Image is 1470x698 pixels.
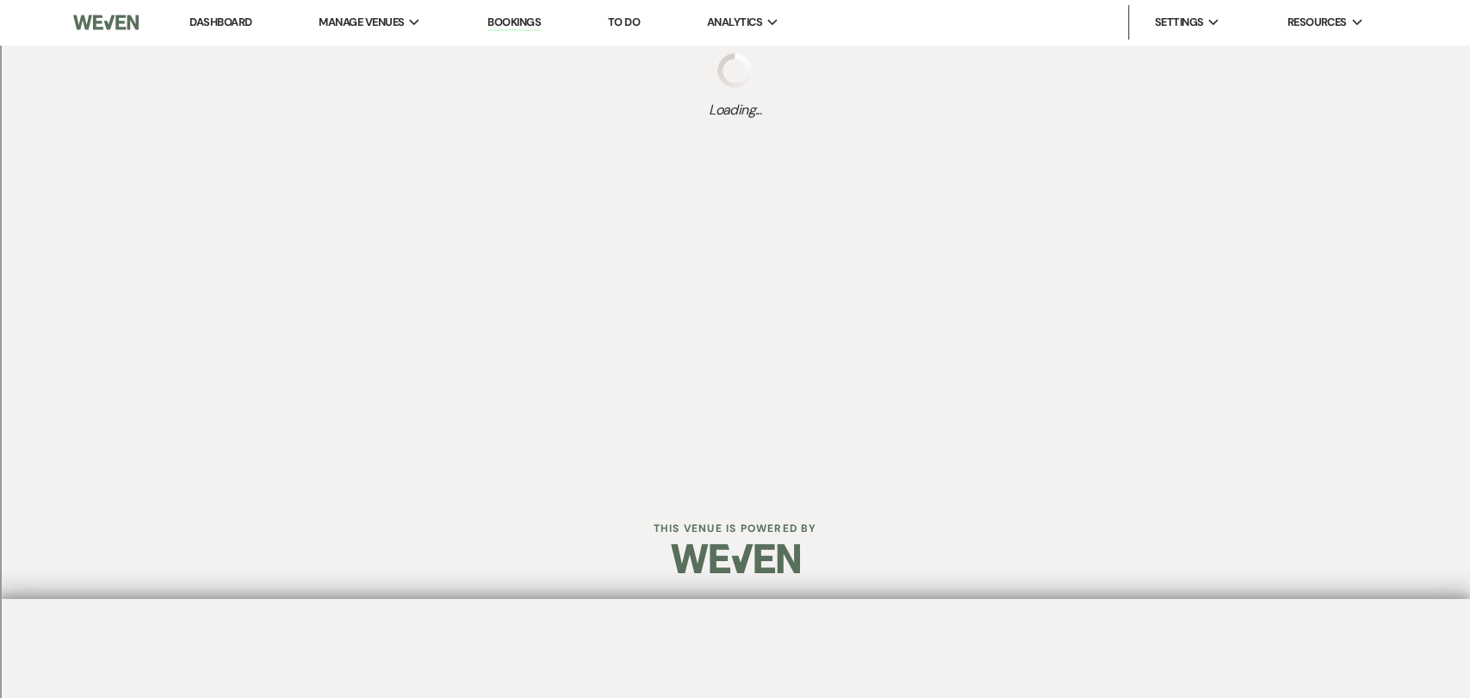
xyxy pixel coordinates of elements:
[73,4,139,40] img: Weven Logo
[707,14,762,31] span: Analytics
[189,15,251,29] a: Dashboard
[7,7,360,22] div: Home
[7,71,1463,87] div: Move To ...
[7,102,1463,118] div: Options
[1287,14,1346,31] span: Resources
[7,40,1463,56] div: Sort A > Z
[7,56,1463,71] div: Sort New > Old
[1155,14,1204,31] span: Settings
[319,14,404,31] span: Manage Venues
[7,118,1463,133] div: Sign out
[7,87,1463,102] div: Delete
[7,22,159,40] input: Search outlines
[608,15,640,29] a: To Do
[487,15,541,31] a: Bookings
